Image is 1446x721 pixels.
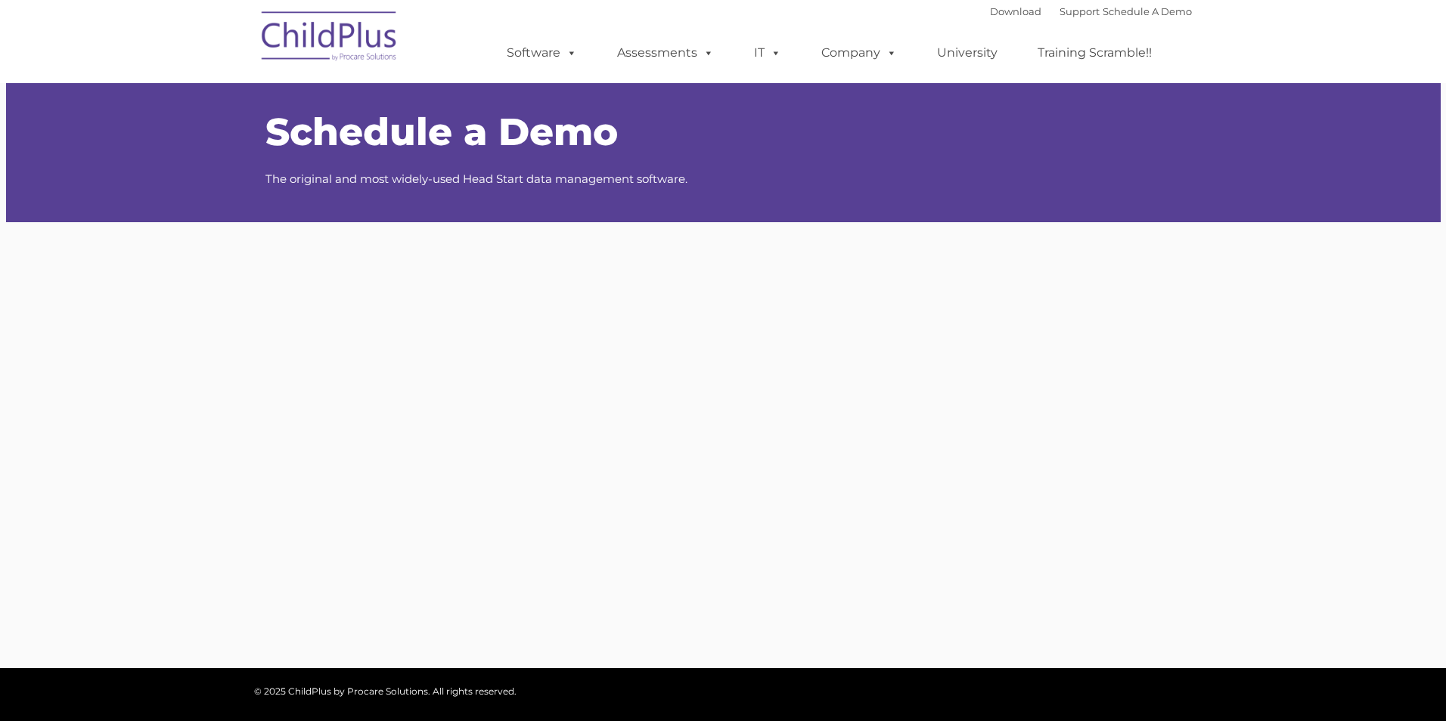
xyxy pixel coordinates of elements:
font: | [990,5,1192,17]
span: The original and most widely-used Head Start data management software. [265,172,687,186]
a: Software [492,38,592,68]
span: © 2025 ChildPlus by Procare Solutions. All rights reserved. [254,685,517,697]
a: Assessments [602,38,729,68]
span: Schedule a Demo [265,109,618,155]
a: University [922,38,1013,68]
a: Download [990,5,1041,17]
a: Training Scramble!! [1022,38,1167,68]
img: ChildPlus by Procare Solutions [254,1,405,76]
a: Company [806,38,912,68]
a: IT [739,38,796,68]
a: Support [1060,5,1100,17]
a: Schedule A Demo [1103,5,1192,17]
